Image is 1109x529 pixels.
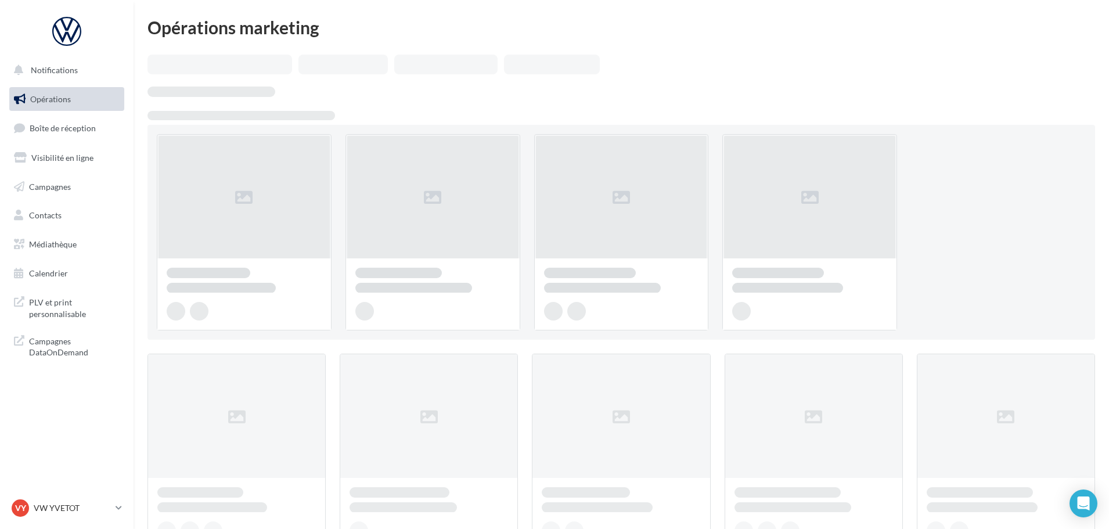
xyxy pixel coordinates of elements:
[31,65,78,75] span: Notifications
[29,239,77,249] span: Médiathèque
[7,329,127,363] a: Campagnes DataOnDemand
[7,58,122,82] button: Notifications
[7,232,127,257] a: Médiathèque
[7,290,127,324] a: PLV et print personnalisable
[30,123,96,133] span: Boîte de réception
[30,94,71,104] span: Opérations
[29,268,68,278] span: Calendrier
[34,502,111,514] p: VW YVETOT
[147,19,1095,36] div: Opérations marketing
[7,146,127,170] a: Visibilité en ligne
[31,153,93,163] span: Visibilité en ligne
[7,87,127,111] a: Opérations
[29,294,120,319] span: PLV et print personnalisable
[9,497,124,519] a: VY VW YVETOT
[7,203,127,228] a: Contacts
[7,116,127,141] a: Boîte de réception
[15,502,26,514] span: VY
[1070,490,1097,517] div: Open Intercom Messenger
[29,181,71,191] span: Campagnes
[29,333,120,358] span: Campagnes DataOnDemand
[7,175,127,199] a: Campagnes
[29,210,62,220] span: Contacts
[7,261,127,286] a: Calendrier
